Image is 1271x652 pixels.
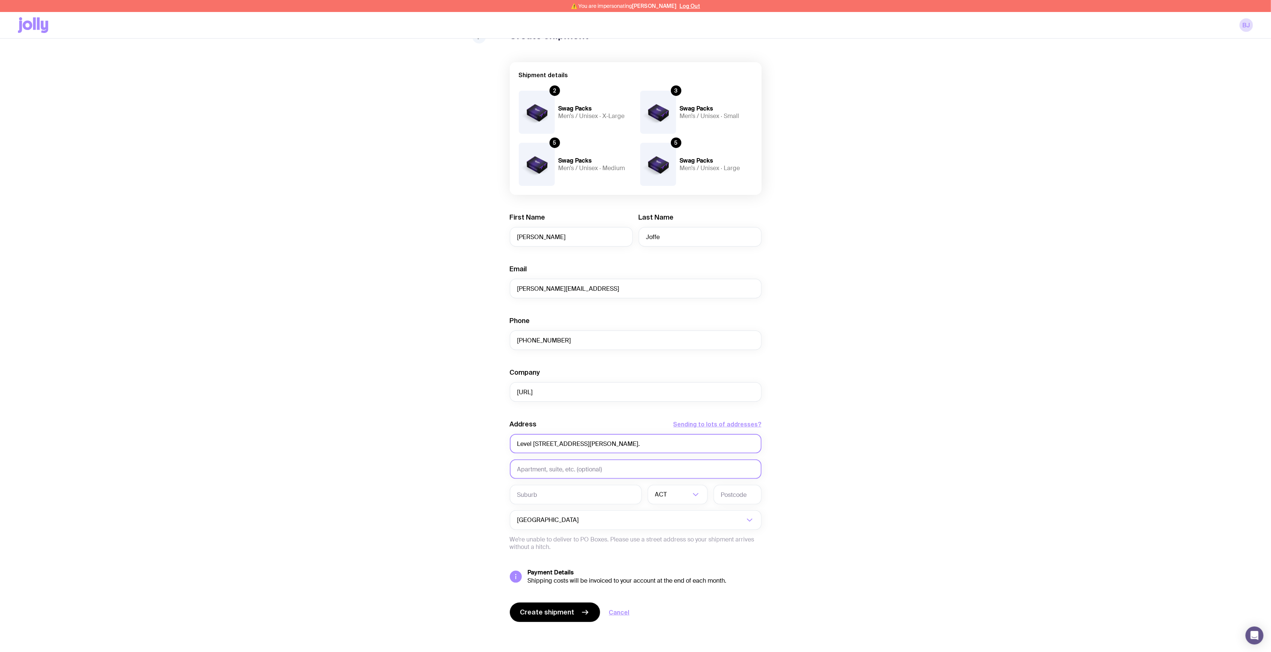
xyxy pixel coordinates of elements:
[671,85,681,96] div: 3
[669,485,690,504] input: Search for option
[571,3,677,9] span: ⚠️ You are impersonating
[714,485,762,504] input: Postcode
[680,3,700,9] button: Log Out
[655,485,669,504] span: ACT
[550,138,560,148] div: 5
[581,510,744,530] input: Search for option
[671,138,681,148] div: 5
[510,536,762,551] p: We’re unable to deliver to PO Boxes. Please use a street address so your shipment arrives without...
[680,112,753,120] h5: Men’s / Unisex · Small
[1246,627,1264,645] div: Open Intercom Messenger
[510,279,762,298] input: employee@company.com
[510,420,537,429] label: Address
[559,164,631,172] h5: Men’s / Unisex · Medium
[639,227,762,247] input: Last Name
[520,608,575,617] span: Create shipment
[680,105,753,112] h4: Swag Packs
[550,85,560,96] div: 2
[510,330,762,350] input: 0400 123 456
[680,164,753,172] h5: Men’s / Unisex · Large
[559,105,631,112] h4: Swag Packs
[559,157,631,164] h4: Swag Packs
[1240,18,1253,32] a: BJ
[639,213,674,222] label: Last Name
[510,485,642,504] input: Suburb
[510,603,600,622] button: Create shipment
[680,157,753,164] h4: Swag Packs
[510,265,527,274] label: Email
[510,382,762,402] input: Company Name (optional)
[510,368,540,377] label: Company
[528,569,762,576] h5: Payment Details
[609,608,630,617] a: Cancel
[648,485,708,504] div: Search for option
[510,227,633,247] input: First Name
[632,3,677,9] span: [PERSON_NAME]
[510,510,762,530] div: Search for option
[510,316,530,325] label: Phone
[674,420,762,429] button: Sending to lots of addresses?
[510,434,762,453] input: Street Address
[528,577,762,585] div: Shipping costs will be invoiced to your account at the end of each month.
[510,213,545,222] label: First Name
[519,71,753,79] h2: Shipment details
[559,112,631,120] h5: Men’s / Unisex · X-Large
[510,459,762,479] input: Apartment, suite, etc. (optional)
[517,510,581,530] span: [GEOGRAPHIC_DATA]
